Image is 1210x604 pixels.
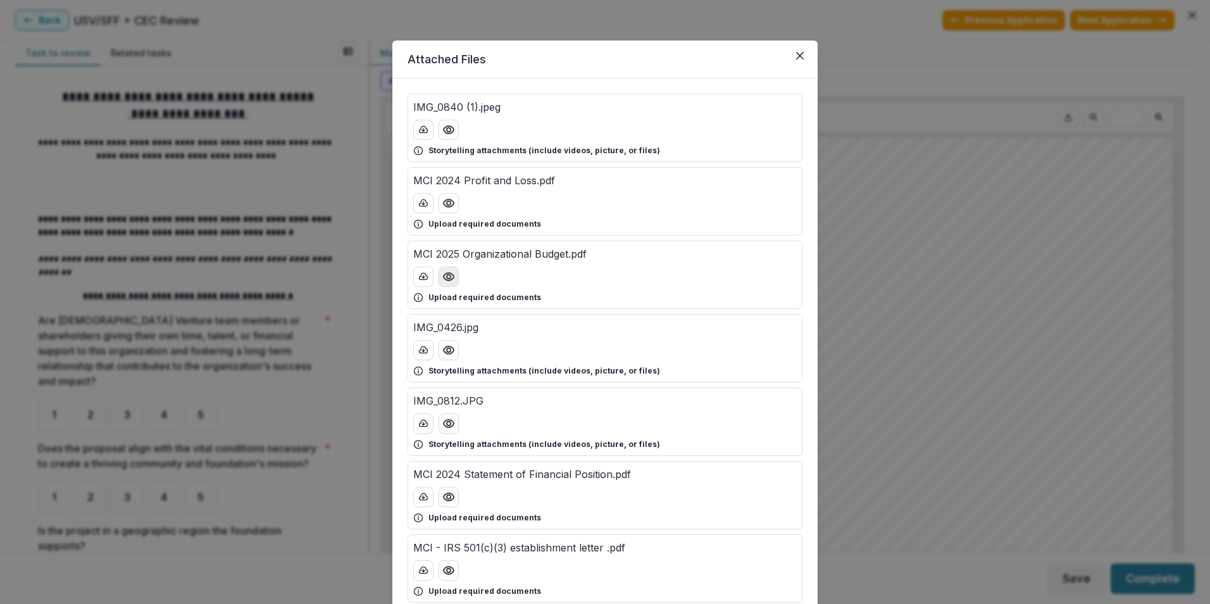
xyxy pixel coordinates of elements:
button: download-button [413,267,433,287]
p: Storytelling attachments (include videos, picture, or files) [428,365,660,377]
p: IMG_0426.jpg [413,320,478,335]
button: Preview MCI 2024 Profit and Loss.pdf [439,193,459,213]
header: Attached Files [392,41,818,79]
p: Upload required documents [428,512,541,524]
p: MCI 2025 Organizational Budget.pdf [413,246,587,261]
button: download-button [413,413,433,434]
p: Upload required documents [428,586,541,597]
button: download-button [413,120,433,140]
button: Close [790,46,810,66]
p: Upload required documents [428,218,541,230]
button: Preview MCI 2025 Organizational Budget.pdf [439,267,459,287]
button: Preview MCI 2024 Statement of Financial Position.pdf [439,487,459,507]
button: download-button [413,487,433,507]
p: MCI 2024 Profit and Loss.pdf [413,173,555,188]
button: download-button [413,193,433,213]
button: Preview IMG_0840 (1).jpeg [439,120,459,140]
button: Preview MCI - IRS 501(c)(3) establishment letter .pdf [439,560,459,581]
p: Storytelling attachments (include videos, picture, or files) [428,145,660,156]
button: Preview IMG_0426.jpg [439,340,459,360]
button: Preview IMG_0812.JPG [439,413,459,434]
p: MCI - IRS 501(c)(3) establishment letter .pdf [413,540,625,555]
p: IMG_0840 (1).jpeg [413,99,501,115]
p: Storytelling attachments (include videos, picture, or files) [428,439,660,450]
button: download-button [413,340,433,360]
p: IMG_0812.JPG [413,393,483,408]
p: Upload required documents [428,292,541,303]
button: download-button [413,560,433,581]
p: MCI 2024 Statement of Financial Position.pdf [413,467,631,482]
